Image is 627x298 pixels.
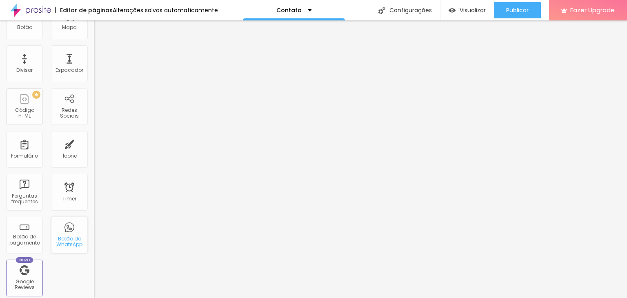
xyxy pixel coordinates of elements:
img: Icone [378,7,385,14]
span: Fazer Upgrade [570,7,615,13]
button: Publicar [494,2,541,18]
div: Botão de pagamento [8,234,40,246]
div: Botão do WhatsApp [53,236,85,248]
button: Visualizar [440,2,494,18]
span: Visualizar [460,7,486,13]
div: Perguntas frequentes [8,193,40,205]
div: Divisor [16,67,33,73]
div: Espaçador [56,67,83,73]
div: Alterações salvas automaticamente [113,7,218,13]
div: Ícone [62,153,77,159]
img: view-1.svg [449,7,456,14]
div: Formulário [11,153,38,159]
span: Publicar [506,7,529,13]
div: Mapa [62,24,77,30]
div: Timer [62,196,76,202]
div: Editor de páginas [55,7,113,13]
p: Contato [276,7,302,13]
div: Código HTML [8,107,40,119]
div: Google Reviews [8,279,40,291]
div: Redes Sociais [53,107,85,119]
div: Novo [16,257,33,263]
div: Botão [17,24,32,30]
